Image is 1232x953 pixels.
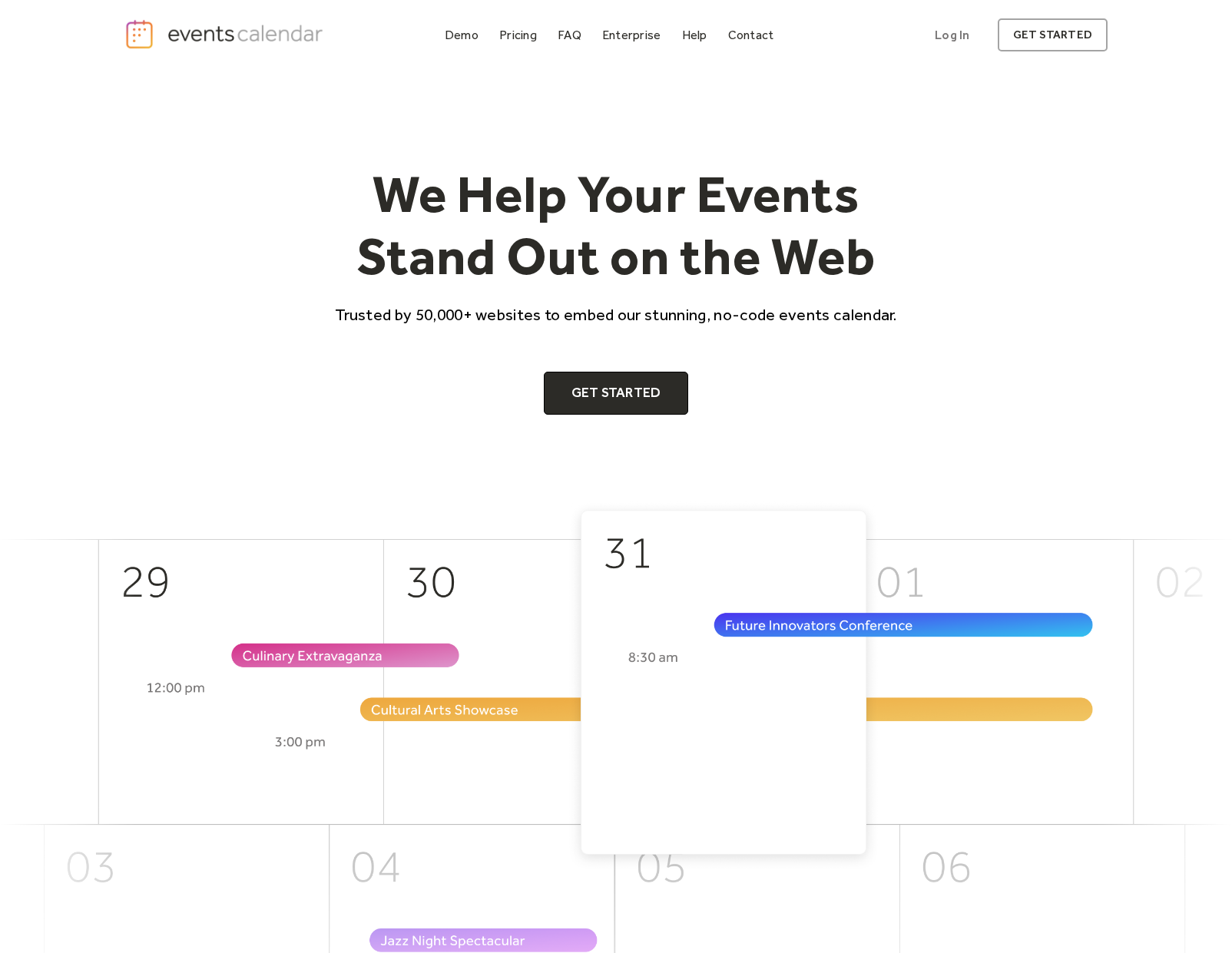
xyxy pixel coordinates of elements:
[551,25,588,45] a: FAQ
[439,25,485,45] a: Demo
[445,31,479,39] div: Demo
[682,31,707,39] div: Help
[544,372,689,415] a: Get Started
[321,163,911,288] h1: We Help Your Events Stand Out on the Web
[919,18,985,51] a: Log In
[493,25,543,45] a: Pricing
[321,303,911,326] p: Trusted by 50,000+ websites to embed our stunning, no-code events calendar.
[676,25,714,45] a: Help
[998,18,1108,51] a: get started
[728,31,774,39] div: Contact
[124,18,327,50] a: home
[558,31,581,39] div: FAQ
[722,25,780,45] a: Contact
[499,31,537,39] div: Pricing
[602,31,661,39] div: Enterprise
[596,25,667,45] a: Enterprise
